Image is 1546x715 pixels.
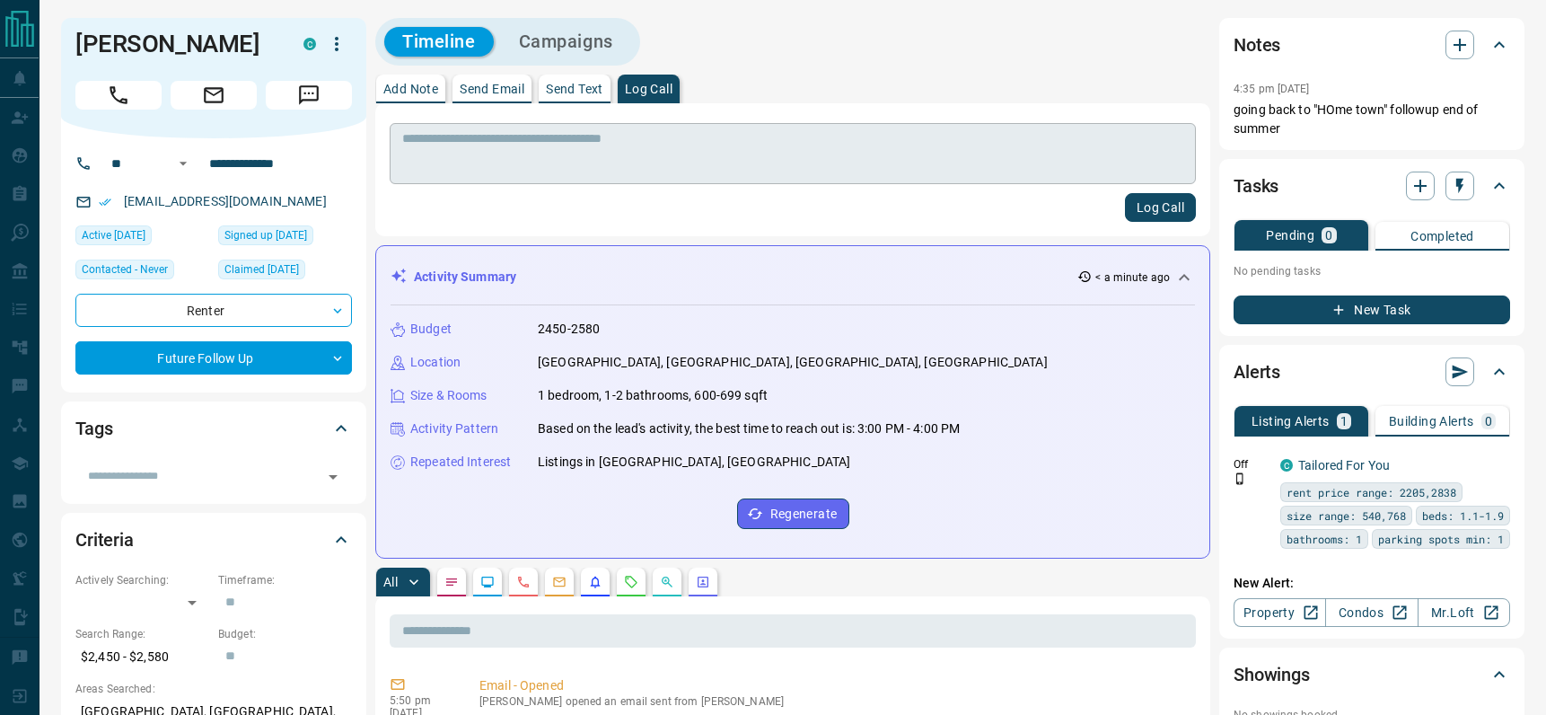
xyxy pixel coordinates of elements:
[75,30,277,58] h1: [PERSON_NAME]
[516,575,531,589] svg: Calls
[75,525,134,554] h2: Criteria
[696,575,710,589] svg: Agent Actions
[1418,598,1510,627] a: Mr.Loft
[1234,31,1280,59] h2: Notes
[410,353,461,372] p: Location
[1125,193,1196,222] button: Log Call
[1234,101,1510,138] p: going back to "HOme town" followup end of summer
[501,27,631,57] button: Campaigns
[124,194,327,208] a: [EMAIL_ADDRESS][DOMAIN_NAME]
[1287,507,1406,525] span: size range: 540,768
[552,575,567,589] svg: Emails
[75,642,209,672] p: $2,450 - $2,580
[1378,530,1504,548] span: parking spots min: 1
[1234,653,1510,696] div: Showings
[384,27,494,57] button: Timeline
[75,294,352,327] div: Renter
[1234,296,1510,324] button: New Task
[218,572,352,588] p: Timeframe:
[1234,258,1510,285] p: No pending tasks
[1234,350,1510,393] div: Alerts
[75,626,209,642] p: Search Range:
[414,268,516,287] p: Activity Summary
[321,464,346,490] button: Open
[1410,230,1474,243] p: Completed
[218,626,352,642] p: Budget:
[1234,598,1326,627] a: Property
[383,576,398,588] p: All
[1234,83,1310,95] p: 4:35 pm [DATE]
[172,153,194,174] button: Open
[224,260,299,278] span: Claimed [DATE]
[1266,229,1314,242] p: Pending
[410,320,452,339] p: Budget
[1422,507,1504,525] span: beds: 1.1-1.9
[1234,456,1269,472] p: Off
[1325,229,1332,242] p: 0
[479,695,1189,708] p: [PERSON_NAME] opened an email sent from [PERSON_NAME]
[99,196,111,208] svg: Email Verified
[391,260,1195,294] div: Activity Summary< a minute ago
[303,38,316,50] div: condos.ca
[410,419,498,438] p: Activity Pattern
[1234,172,1278,200] h2: Tasks
[444,575,459,589] svg: Notes
[1234,472,1246,485] svg: Push Notification Only
[1234,23,1510,66] div: Notes
[218,225,352,251] div: Fri Dec 27 2024
[1287,483,1456,501] span: rent price range: 2205,2838
[538,353,1048,372] p: [GEOGRAPHIC_DATA], [GEOGRAPHIC_DATA], [GEOGRAPHIC_DATA], [GEOGRAPHIC_DATA]
[737,499,849,529] button: Regenerate
[625,83,672,95] p: Log Call
[410,453,511,472] p: Repeated Interest
[390,694,452,707] p: 5:50 pm
[624,575,638,589] svg: Requests
[1325,598,1418,627] a: Condos
[538,419,960,438] p: Based on the lead's activity, the best time to reach out is: 3:00 PM - 4:00 PM
[410,386,488,405] p: Size & Rooms
[1298,458,1390,472] a: Tailored For You
[588,575,602,589] svg: Listing Alerts
[460,83,524,95] p: Send Email
[1095,269,1170,286] p: < a minute ago
[1340,415,1348,428] p: 1
[1389,415,1474,428] p: Building Alerts
[1234,164,1510,207] div: Tasks
[538,320,600,339] p: 2450-2580
[82,226,145,244] span: Active [DATE]
[75,572,209,588] p: Actively Searching:
[75,407,352,450] div: Tags
[1252,415,1330,428] p: Listing Alerts
[383,83,438,95] p: Add Note
[538,453,850,472] p: Listings in [GEOGRAPHIC_DATA], [GEOGRAPHIC_DATA]
[1234,660,1310,689] h2: Showings
[1234,574,1510,593] p: New Alert:
[660,575,674,589] svg: Opportunities
[1234,357,1280,386] h2: Alerts
[75,81,162,110] span: Call
[75,414,112,443] h2: Tags
[218,260,352,285] div: Fri Dec 27 2024
[480,575,495,589] svg: Lead Browsing Activity
[171,81,257,110] span: Email
[82,260,168,278] span: Contacted - Never
[479,676,1189,695] p: Email - Opened
[75,225,209,251] div: Fri Dec 27 2024
[75,681,352,697] p: Areas Searched:
[546,83,603,95] p: Send Text
[75,518,352,561] div: Criteria
[224,226,307,244] span: Signed up [DATE]
[538,386,768,405] p: 1 bedroom, 1-2 bathrooms, 600-699 sqft
[1287,530,1362,548] span: bathrooms: 1
[266,81,352,110] span: Message
[75,341,352,375] div: Future Follow Up
[1280,459,1293,472] div: condos.ca
[1485,415,1492,428] p: 0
